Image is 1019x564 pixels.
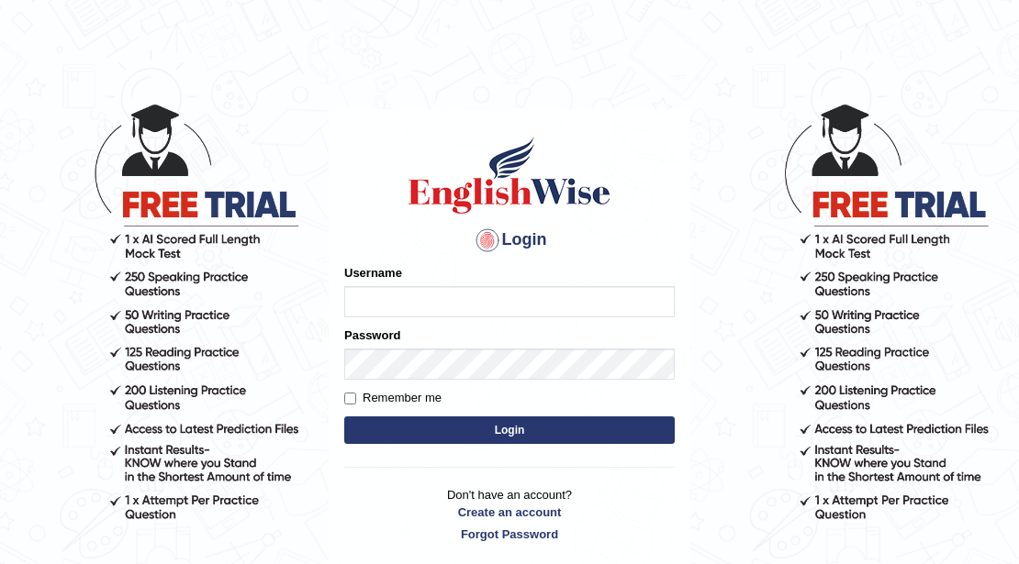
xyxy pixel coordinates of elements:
[344,226,675,255] h4: Login
[344,264,402,282] label: Username
[344,486,675,543] p: Don't have an account?
[344,503,675,521] a: Create an account
[344,393,356,404] input: Remember me
[344,416,675,444] button: Login
[344,525,675,543] a: Forgot Password
[344,389,442,407] label: Remember me
[344,326,400,344] label: Password
[405,134,614,216] img: Logo of English Wise sign in for intelligent practice with AI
